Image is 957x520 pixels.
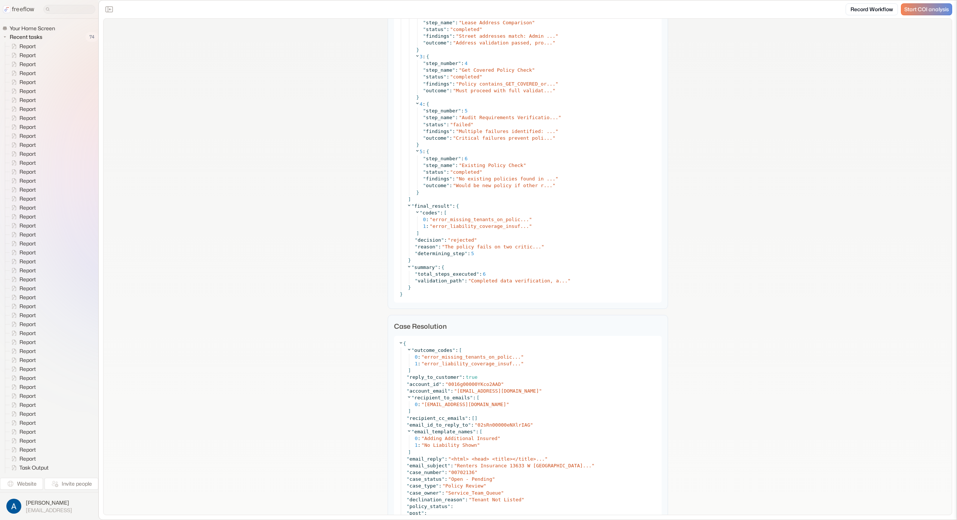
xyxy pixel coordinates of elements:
span: " [450,74,453,80]
button: [PERSON_NAME][EMAIL_ADDRESS] [4,497,94,516]
a: Report [5,418,39,427]
span: " [441,237,444,243]
span: Report [18,96,38,104]
span: step_name [426,67,452,73]
span: Report [18,159,38,167]
span: " [415,251,418,256]
a: Report [5,409,39,418]
span: 6 [465,156,468,161]
span: : [452,81,455,87]
span: " [453,183,456,188]
span: Street addresses match: Admin ... [459,33,555,39]
span: : [449,40,452,46]
span: error_missing_tenants_on_polic... [433,217,529,222]
span: " [453,40,456,46]
span: Must proceed with full validat... [456,88,553,93]
span: " [459,20,462,25]
a: Task Output [5,472,52,481]
span: " [443,74,446,80]
span: step_number [426,108,458,114]
span: Report [18,285,38,292]
span: " [423,108,426,114]
span: Would be new policy if other r... [456,183,553,188]
span: Report [18,338,38,346]
a: Report [5,257,39,266]
span: " [532,20,535,25]
span: : [461,156,464,161]
span: Report [18,303,38,310]
span: " [456,81,459,87]
span: Policy contains_GET_COVERED_or... [459,81,555,87]
a: Report [5,427,39,436]
a: Report [5,140,39,149]
span: Report [18,392,38,400]
a: Report [5,347,39,356]
span: outcome [426,40,446,46]
span: " [452,162,455,168]
span: completed [453,27,479,32]
span: " [449,33,452,39]
span: status [426,74,443,80]
span: " [523,162,526,168]
span: " [442,244,445,250]
span: " [556,33,558,39]
span: } [416,95,419,100]
span: " [529,223,532,229]
span: Existing Policy Check [462,162,523,168]
span: " [448,237,451,243]
a: Report [5,356,39,365]
span: outcome [426,135,446,141]
span: } [416,142,419,148]
span: Report [18,114,38,122]
span: 3 [465,13,468,19]
span: Report [18,240,38,247]
span: " [458,13,461,19]
a: Report [5,51,39,60]
span: 4 [420,101,423,107]
span: : [452,203,455,210]
span: 0 [423,217,426,222]
span: " [423,13,426,19]
span: : [446,169,449,175]
span: " [450,122,453,127]
span: " [453,135,456,141]
span: : [426,217,429,222]
span: Report [18,141,38,149]
span: : [422,101,425,108]
span: outcome [426,183,446,188]
span: " [529,217,532,222]
span: Your Home Screen [8,25,57,32]
span: : [449,183,452,188]
a: Start COI analysis [901,3,952,15]
span: " [556,81,558,87]
span: " [479,74,482,80]
span: " [456,33,459,39]
span: Task Output [18,464,51,471]
span: Recent tasks [8,33,44,41]
span: : [452,176,455,182]
span: " [430,223,433,229]
span: Report [18,437,38,445]
span: No existing policies found in ... [459,176,555,182]
span: findings [426,129,449,134]
span: " [423,67,426,73]
span: " [423,169,426,175]
a: Report [5,329,39,338]
span: " [453,88,456,93]
span: Report [18,195,38,202]
span: " [459,67,462,73]
span: 1 [423,223,426,229]
span: Report [18,267,38,274]
span: : [426,223,429,229]
a: Report [5,454,39,463]
span: : [422,53,425,60]
span: " [423,81,426,87]
span: step_name [426,20,452,25]
span: : [440,210,443,216]
span: " [443,122,446,127]
span: Report [18,347,38,355]
span: " [459,115,462,120]
span: [EMAIL_ADDRESS] [26,507,72,514]
a: Report [5,42,39,51]
a: Report [5,275,39,284]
